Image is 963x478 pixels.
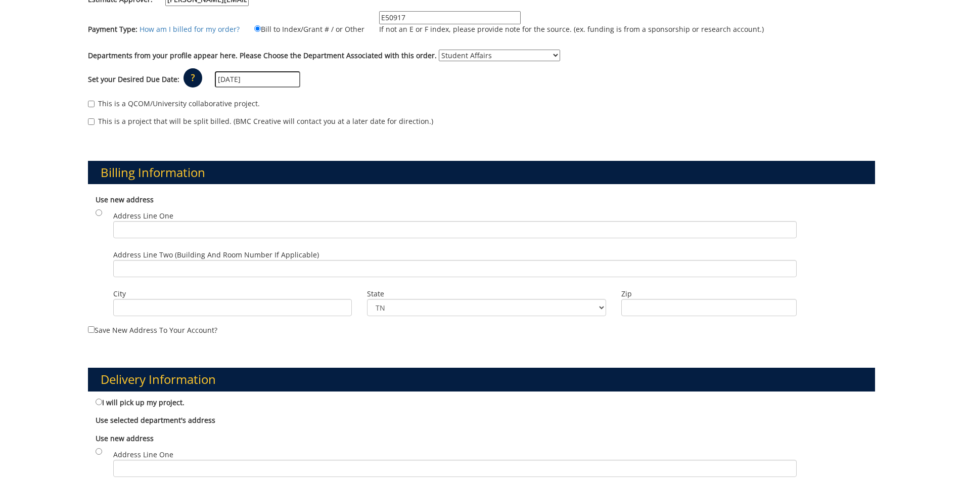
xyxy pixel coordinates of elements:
[88,161,876,184] h3: Billing Information
[379,24,764,34] p: If not an E or F index, please provide note for the source. (ex. funding is from a sponsorship or...
[215,71,300,88] input: MM/DD/YYYY
[113,211,797,238] label: Address Line One
[88,118,95,125] input: This is a project that will be split billed. (BMC Creative will contact you at a later date for d...
[367,289,606,299] label: State
[184,68,202,88] p: ?
[88,24,137,34] label: Payment Type:
[96,433,154,443] b: Use new address
[96,399,102,405] input: I will pick up my project.
[88,51,437,61] label: Departments from your profile appear here. Please Choose the Department Associated with this order.
[96,195,154,204] b: Use new address
[113,260,797,277] input: Address Line Two (Building and Room Number if applicable)
[254,25,261,32] input: Bill to Index/Grant # / or Other
[113,221,797,238] input: Address Line One
[88,101,95,107] input: This is a QCOM/University collaborative project.
[88,368,876,391] h3: Delivery Information
[242,23,364,34] label: Bill to Index/Grant # / or Other
[113,450,797,477] label: Address Line One
[140,24,240,34] a: How am I billed for my order?
[88,99,260,109] label: This is a QCOM/University collaborative project.
[88,116,433,126] label: This is a project that will be split billed. (BMC Creative will contact you at a later date for d...
[113,299,352,316] input: City
[113,460,797,477] input: Address Line One
[88,326,95,333] input: Save new address to your account?
[96,415,215,425] b: Use selected department's address
[96,397,185,408] label: I will pick up my project.
[113,250,797,277] label: Address Line Two (Building and Room Number if applicable)
[379,11,521,24] input: If not an E or F index, please provide note for the source. (ex. funding is from a sponsorship or...
[113,289,352,299] label: City
[621,299,797,316] input: Zip
[621,289,797,299] label: Zip
[88,74,179,84] label: Set your Desired Due Date:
